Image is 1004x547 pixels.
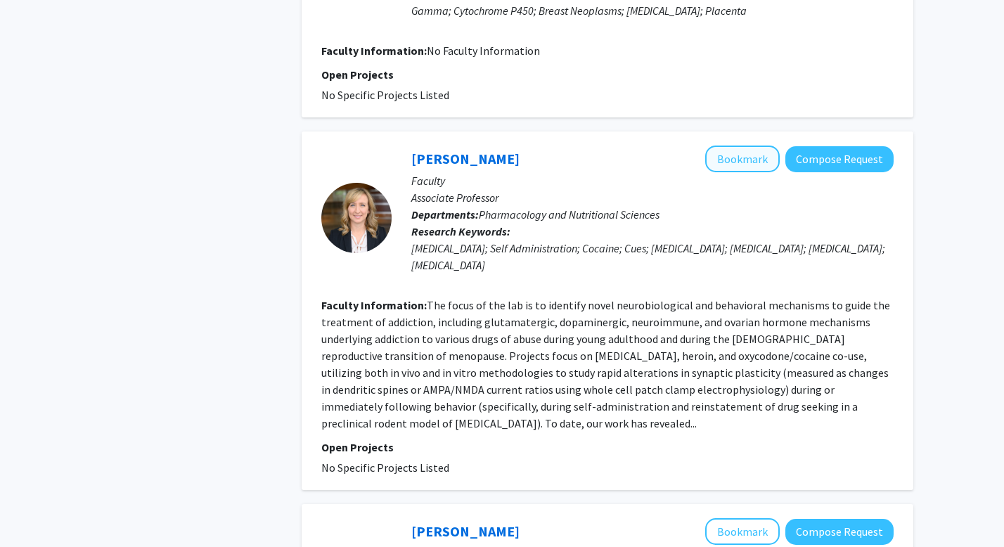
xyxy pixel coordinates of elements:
[785,519,894,545] button: Compose Request to Olivier Thibault
[321,44,427,58] b: Faculty Information:
[411,522,520,540] a: [PERSON_NAME]
[321,298,890,430] fg-read-more: The focus of the lab is to identify novel neurobiological and behavioral mechanisms to guide the ...
[785,146,894,172] button: Compose Request to Cassandra Gipson-Reichardt
[321,461,449,475] span: No Specific Projects Listed
[705,518,780,545] button: Add Olivier Thibault to Bookmarks
[705,146,780,172] button: Add Cassandra Gipson-Reichardt to Bookmarks
[411,150,520,167] a: [PERSON_NAME]
[11,484,60,536] iframe: Chat
[427,44,540,58] span: No Faculty Information
[411,207,479,221] b: Departments:
[321,439,894,456] p: Open Projects
[411,172,894,189] p: Faculty
[479,207,659,221] span: Pharmacology and Nutritional Sciences
[321,66,894,83] p: Open Projects
[411,224,510,238] b: Research Keywords:
[321,88,449,102] span: No Specific Projects Listed
[411,189,894,206] p: Associate Professor
[411,240,894,273] div: [MEDICAL_DATA]; Self Administration; Cocaine; Cues; [MEDICAL_DATA]; [MEDICAL_DATA]; [MEDICAL_DATA...
[321,298,427,312] b: Faculty Information:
